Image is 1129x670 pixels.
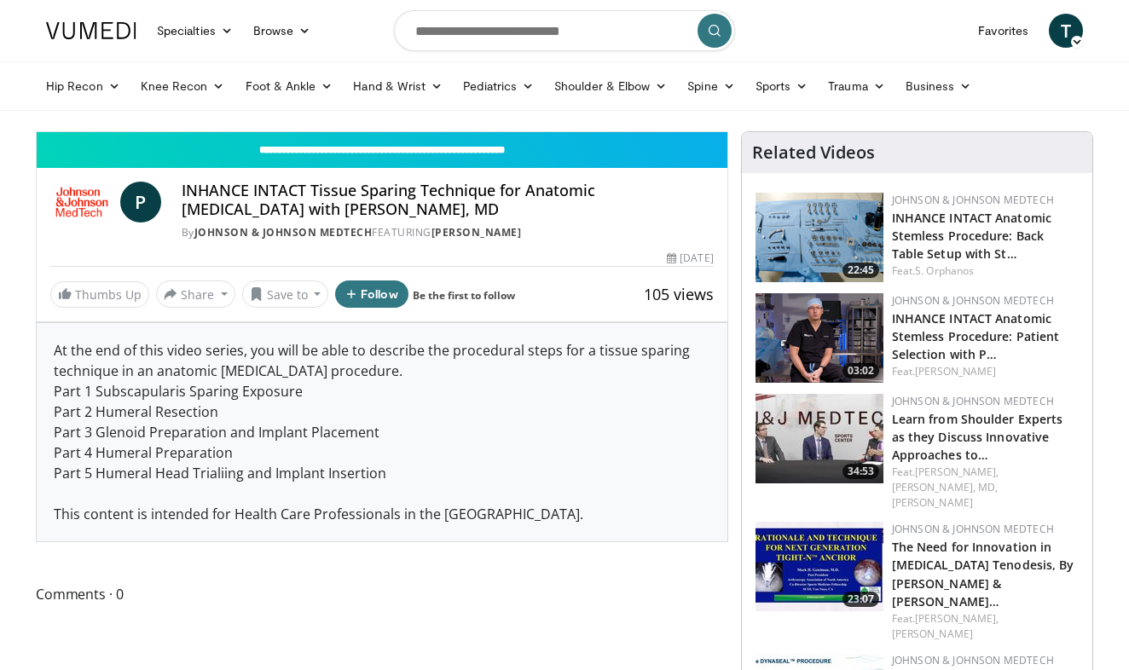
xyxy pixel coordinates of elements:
img: VuMedi Logo [46,22,136,39]
a: Shoulder & Elbow [544,69,677,103]
div: Feat. [892,465,1079,511]
a: Spine [677,69,744,103]
a: Learn from Shoulder Experts as they Discuss Innovative Approaches to… [892,411,1063,463]
a: S. Orphanos [915,263,974,278]
a: [PERSON_NAME] [892,627,973,641]
input: Search topics, interventions [394,10,735,51]
a: Trauma [818,69,895,103]
div: Feat. [892,364,1079,379]
a: Johnson & Johnson MedTech [892,293,1054,308]
a: Foot & Ankle [235,69,344,103]
a: [PERSON_NAME], [915,465,999,479]
a: Johnson & Johnson MedTech [892,653,1054,667]
a: [PERSON_NAME], [915,611,999,626]
a: Knee Recon [130,69,235,103]
a: Pediatrics [453,69,544,103]
img: Johnson & Johnson MedTech [50,182,113,222]
button: Follow [335,280,408,308]
span: 03:02 [842,363,879,378]
a: [PERSON_NAME] [915,364,996,378]
span: 22:45 [842,263,879,278]
a: Thumbs Up [50,281,149,308]
a: Browse [243,14,321,48]
a: Johnson & Johnson MedTech [892,394,1054,408]
a: Hand & Wrist [343,69,453,103]
a: Be the first to follow [413,288,515,303]
img: 7b92dd98-d7b3-444a-881c-abffa621e1b3.150x105_q85_crop-smart_upscale.jpg [756,394,883,483]
div: Feat. [892,611,1079,642]
a: [PERSON_NAME], MD, [892,480,999,494]
a: The Need for Innovation in [MEDICAL_DATA] Tenodesis, By [PERSON_NAME] & [PERSON_NAME]… [892,539,1074,609]
h4: INHANCE INTACT Tissue Sparing Technique for Anatomic [MEDICAL_DATA] with [PERSON_NAME], MD [182,182,714,218]
div: By FEATURING [182,225,714,240]
button: Share [156,280,235,308]
a: 34:53 [756,394,883,483]
a: INHANCE INTACT Anatomic Stemless Procedure: Patient Selection with P… [892,310,1060,362]
a: Hip Recon [36,69,130,103]
h4: Related Videos [752,142,875,163]
img: 5493ac88-9e78-43fb-9cf2-5713838c1a07.png.150x105_q85_crop-smart_upscale.png [756,193,883,282]
a: Johnson & Johnson MedTech [892,193,1054,207]
a: Johnson & Johnson MedTech [194,225,373,240]
a: Specialties [147,14,243,48]
div: At the end of this video series, you will be able to describe the procedural steps for a tissue s... [37,323,727,541]
img: 8c9576da-f4c2-4ad1-9140-eee6262daa56.png.150x105_q85_crop-smart_upscale.png [756,293,883,383]
a: Johnson & Johnson MedTech [892,522,1054,536]
a: Favorites [968,14,1039,48]
span: 34:53 [842,464,879,479]
a: [PERSON_NAME] [892,495,973,510]
a: P [120,182,161,222]
span: 23:07 [842,592,879,607]
a: [PERSON_NAME] [431,225,522,240]
div: [DATE] [667,251,713,266]
a: T [1049,14,1083,48]
a: 23:07 [756,522,883,611]
span: Comments 0 [36,583,728,605]
a: INHANCE INTACT Anatomic Stemless Procedure: Back Table Setup with St… [892,210,1051,262]
a: 22:45 [756,193,883,282]
a: Business [895,69,982,103]
div: Feat. [892,263,1079,279]
img: 897bbdca-2434-4456-9b1b-c092cff6dc5d.150x105_q85_crop-smart_upscale.jpg [756,522,883,611]
a: 03:02 [756,293,883,383]
a: Sports [745,69,819,103]
button: Save to [242,280,329,308]
span: 105 views [644,284,714,304]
